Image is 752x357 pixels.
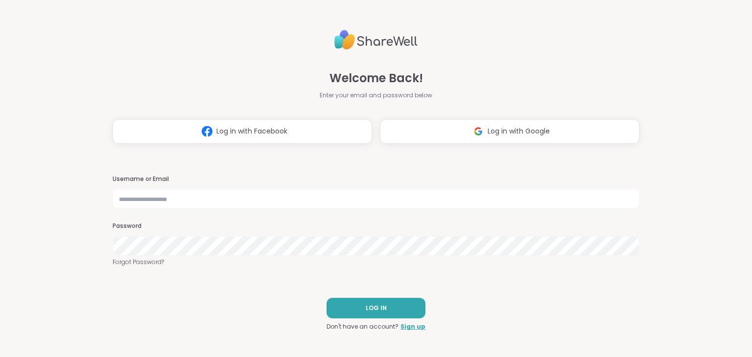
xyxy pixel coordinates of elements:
[469,122,488,140] img: ShareWell Logomark
[198,122,216,140] img: ShareWell Logomark
[113,258,639,267] a: Forgot Password?
[327,322,399,331] span: Don't have an account?
[113,222,639,230] h3: Password
[488,126,550,136] span: Log in with Google
[113,175,639,183] h3: Username or Email
[320,91,432,100] span: Enter your email and password below
[366,304,387,312] span: LOG IN
[113,119,372,144] button: Log in with Facebook
[334,26,418,54] img: ShareWell Logo
[400,322,425,331] a: Sign up
[380,119,639,144] button: Log in with Google
[216,126,287,136] span: Log in with Facebook
[327,298,425,318] button: LOG IN
[329,69,423,87] span: Welcome Back!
